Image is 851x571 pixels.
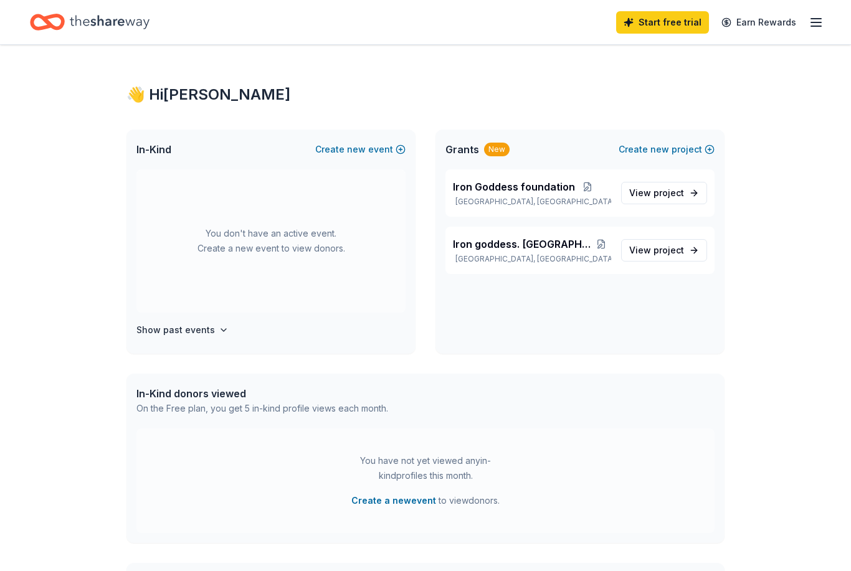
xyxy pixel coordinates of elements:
button: Createnewproject [619,142,715,157]
span: new [650,142,669,157]
a: Earn Rewards [714,11,804,34]
a: Home [30,7,150,37]
span: project [654,187,684,198]
div: On the Free plan, you get 5 in-kind profile views each month. [136,401,388,416]
span: View [629,243,684,258]
span: project [654,245,684,255]
span: Iron Goddess foundation [453,179,575,194]
div: You don't have an active event. Create a new event to view donors. [136,169,406,313]
button: Createnewevent [315,142,406,157]
a: View project [621,182,707,204]
div: You have not yet viewed any in-kind profiles this month. [348,453,503,483]
div: 👋 Hi [PERSON_NAME] [126,85,725,105]
button: Show past events [136,323,229,337]
span: In-Kind [136,142,171,157]
button: Create a newevent [351,493,436,508]
span: Grants [445,142,479,157]
span: new [347,142,366,157]
a: View project [621,239,707,262]
span: View [629,186,684,201]
span: Iron goddess. [GEOGRAPHIC_DATA] [453,237,591,252]
p: [GEOGRAPHIC_DATA], [GEOGRAPHIC_DATA] [453,197,611,207]
h4: Show past events [136,323,215,337]
div: In-Kind donors viewed [136,386,388,401]
a: Start free trial [616,11,709,34]
p: [GEOGRAPHIC_DATA], [GEOGRAPHIC_DATA] [453,254,611,264]
span: to view donors . [351,493,500,508]
div: New [484,143,510,156]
